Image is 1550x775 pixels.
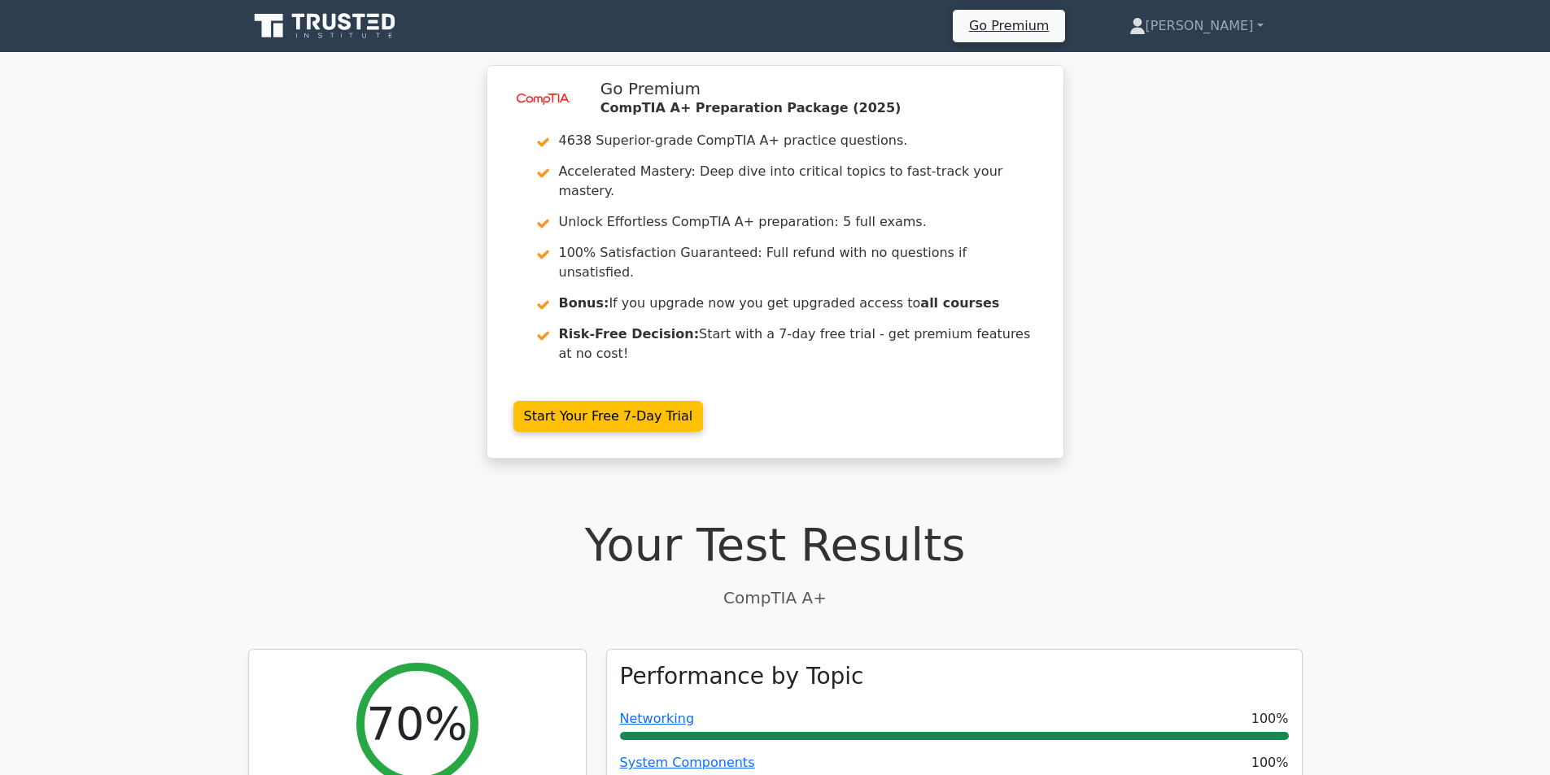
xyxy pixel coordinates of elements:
[248,586,1303,610] p: CompTIA A+
[620,755,755,770] a: System Components
[1251,753,1289,773] span: 100%
[513,401,704,432] a: Start Your Free 7-Day Trial
[366,696,467,751] h2: 70%
[959,15,1059,37] a: Go Premium
[1251,709,1289,729] span: 100%
[620,711,695,726] a: Networking
[248,517,1303,572] h1: Your Test Results
[620,663,864,690] h3: Performance by Topic
[1090,10,1303,42] a: [PERSON_NAME]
